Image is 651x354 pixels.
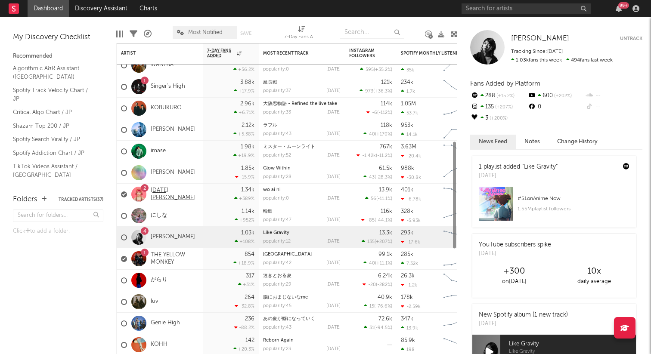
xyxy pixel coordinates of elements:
[13,162,95,179] a: TikTok Videos Assistant / [GEOGRAPHIC_DATA]
[234,325,254,330] div: -88.2 %
[401,282,417,288] div: -1.2k
[326,89,341,93] div: [DATE]
[263,261,291,265] div: popularity: 42
[13,209,103,222] input: Search for folders...
[401,80,413,85] div: 234k
[488,116,508,121] span: +200 %
[263,80,277,85] a: 延長戦
[375,68,391,72] span: +35.2 %
[401,338,415,343] div: 85.9k
[363,260,392,266] div: ( )
[366,68,374,72] span: 595
[376,261,391,266] span: +11.1 %
[360,88,392,94] div: ( )
[238,282,254,287] div: +31 %
[326,196,341,201] div: [DATE]
[364,303,392,309] div: ( )
[470,90,527,102] div: 288
[233,131,254,137] div: +5.38 %
[401,239,420,245] div: -17.6k
[263,166,341,171] div: Glow Within
[207,48,235,58] span: 7-Day Fans Added
[368,283,376,287] span: -20
[401,89,415,94] div: 1.7k
[479,172,558,180] div: [DATE]
[527,90,585,102] div: 600
[585,90,642,102] div: --
[369,261,375,266] span: 40
[284,22,319,46] div: 7-Day Fans Added (7-Day Fans Added)
[233,153,254,158] div: +19.9 %
[369,326,374,330] span: 31
[263,239,291,244] div: popularity: 12
[326,261,341,265] div: [DATE]
[585,102,642,113] div: --
[379,187,392,193] div: 13.9k
[440,227,478,248] svg: Chart title
[263,80,341,85] div: 延長戦
[263,317,315,321] a: あの夏が癖になっていく
[263,123,277,128] a: ラブル
[263,123,341,128] div: ラブル
[401,209,413,214] div: 328k
[365,196,392,201] div: ( )
[263,274,341,278] div: 透きとおる夏
[240,80,254,85] div: 3.88k
[511,49,563,54] span: Tracking Since: [DATE]
[263,231,289,235] a: Like Gravity
[479,163,558,172] div: 1 playlist added
[470,113,527,124] div: 3
[263,252,312,257] a: [GEOGRAPHIC_DATA]
[549,135,606,149] button: Change History
[121,51,186,56] div: Artist
[375,304,391,309] span: -76.6 %
[263,196,289,201] div: popularity: 0
[240,31,251,36] button: Save
[13,86,95,103] a: Spotify Track Velocity Chart / JP
[349,48,379,58] div: Instagram Followers
[365,89,373,94] span: 973
[401,101,416,107] div: 1.05M
[620,34,642,43] button: Untrack
[263,338,341,343] div: Reborn Again
[380,144,392,150] div: 767k
[151,234,195,241] a: [PERSON_NAME]
[263,295,341,300] div: 脳におまじないなme
[263,304,291,308] div: popularity: 45
[479,320,568,328] div: [DATE]
[440,205,478,227] svg: Chart title
[518,194,629,204] div: # 51 on Anime Now
[440,119,478,141] svg: Chart title
[356,153,392,158] div: ( )
[263,209,273,214] a: 輪廻
[369,132,375,137] span: 40
[401,304,421,309] div: -2.59k
[263,89,291,93] div: popularity: 37
[522,164,558,170] a: "Like Gravity"
[233,346,254,352] div: +20.3 %
[440,141,478,162] svg: Chart title
[263,325,291,330] div: popularity: 43
[151,148,166,155] a: imase
[381,80,392,85] div: 121k
[518,204,629,214] div: 1.55M playlist followers
[151,105,182,112] a: KOBUKURO
[372,111,377,115] span: -6
[378,252,392,257] div: 99.1k
[326,110,341,115] div: [DATE]
[263,166,291,171] a: Glow Within
[130,22,137,46] div: Filters
[362,239,392,244] div: ( )
[263,274,291,278] a: 透きとおる夏
[511,58,562,63] span: 1.03k fans this week
[369,304,374,309] span: 15
[401,316,413,322] div: 347k
[361,217,392,223] div: ( )
[367,218,375,223] span: -85
[367,240,375,244] span: 135
[440,184,478,205] svg: Chart title
[462,3,591,14] input: Search for artists
[527,102,585,113] div: 0
[245,295,254,300] div: 264
[241,144,254,150] div: 1.98k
